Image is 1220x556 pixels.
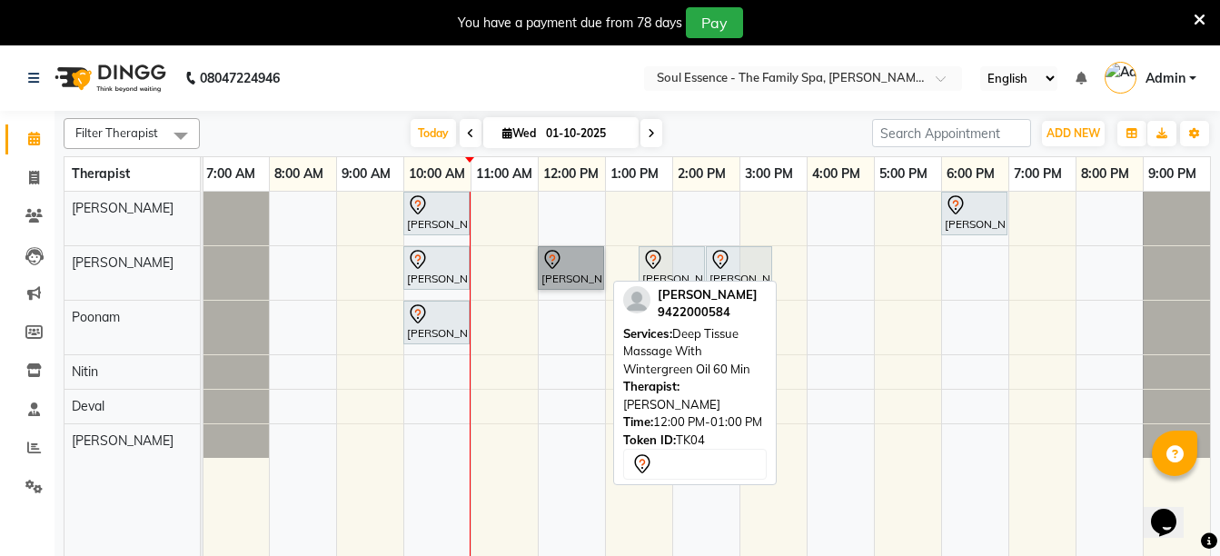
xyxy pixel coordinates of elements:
span: Deep Tissue Massage With Wintergreen Oil 60 Min [623,326,750,376]
span: Poonam [72,309,120,325]
input: 2025-10-01 [541,120,631,147]
span: [PERSON_NAME] [72,200,174,216]
div: [PERSON_NAME], TK02, 06:00 PM-07:00 PM, Deep Tissue Massage With Wintergreen Oil 60 Min [943,194,1006,233]
img: profile [623,286,650,313]
a: 7:00 AM [202,161,260,187]
div: 12:00 PM-01:00 PM [623,413,767,432]
a: 6:00 PM [942,161,999,187]
a: 1:00 PM [606,161,663,187]
a: 8:00 PM [1076,161,1134,187]
div: You have a payment due from 78 days [458,14,682,33]
span: [PERSON_NAME] [658,287,758,302]
div: [PERSON_NAME], TK03, 02:30 PM-03:30 PM, [MEDICAL_DATA] Facial 60 Min [708,249,770,287]
div: [PERSON_NAME], TK01, 10:00 AM-11:00 AM, Deep Tissue Massage With Wintergreen Oil 60 Min [405,303,468,342]
span: Deval [72,398,104,414]
div: 9422000584 [658,303,758,322]
span: Today [411,119,456,147]
span: Services: [623,326,672,341]
span: [PERSON_NAME] [72,254,174,271]
span: [PERSON_NAME] [72,432,174,449]
span: Filter Therapist [75,125,158,140]
iframe: chat widget [1144,483,1202,538]
input: Search Appointment [872,119,1031,147]
span: Therapist: [623,379,679,393]
div: [PERSON_NAME], TK01, 10:00 AM-11:00 AM, Deep Tissue Massage With Wintergreen Oil 60 Min [405,249,468,287]
a: 4:00 PM [808,161,865,187]
div: [PERSON_NAME], TK01, 10:00 AM-11:00 AM, Deep Tissue Massage With Wintergreen Oil 60 Min [405,194,468,233]
a: 5:00 PM [875,161,932,187]
span: Token ID: [623,432,676,447]
a: 12:00 PM [539,161,603,187]
span: Therapist [72,165,130,182]
div: TK04 [623,432,767,450]
span: ADD NEW [1046,126,1100,140]
button: ADD NEW [1042,121,1105,146]
img: Admin [1105,62,1136,94]
a: 7:00 PM [1009,161,1066,187]
a: 9:00 AM [337,161,395,187]
img: logo [46,53,171,104]
span: Nitin [72,363,98,380]
b: 08047224946 [200,53,280,104]
span: Admin [1146,69,1185,88]
a: 8:00 AM [270,161,328,187]
div: [PERSON_NAME], TK03, 01:30 PM-02:30 PM, Deep Tissue Massage With Wintergreen Oil 60 Min [640,249,703,287]
a: 11:00 AM [471,161,537,187]
a: 10:00 AM [404,161,470,187]
span: Time: [623,414,653,429]
a: 2:00 PM [673,161,730,187]
a: 3:00 PM [740,161,798,187]
div: [PERSON_NAME] [623,378,767,413]
a: 9:00 PM [1144,161,1201,187]
span: Wed [498,126,541,140]
button: Pay [686,7,743,38]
